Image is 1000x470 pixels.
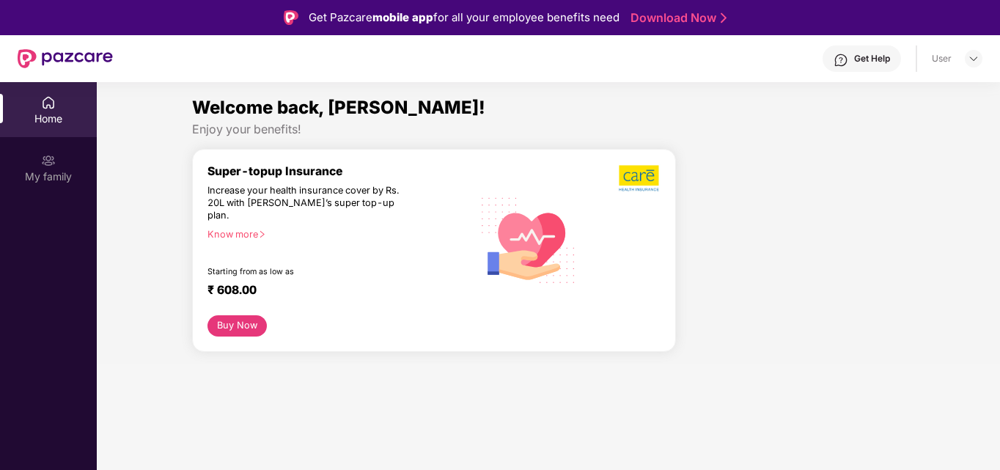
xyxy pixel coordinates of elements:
img: Logo [284,10,298,25]
span: Welcome back, [PERSON_NAME]! [192,97,485,118]
img: New Pazcare Logo [18,49,113,68]
div: Enjoy your benefits! [192,122,905,137]
strong: mobile app [372,10,433,24]
span: right [258,230,266,238]
div: Increase your health insurance cover by Rs. 20L with [PERSON_NAME]’s super top-up plan. [207,185,408,222]
img: svg+xml;base64,PHN2ZyB4bWxucz0iaHR0cDovL3d3dy53My5vcmcvMjAwMC9zdmciIHhtbG5zOnhsaW5rPSJodHRwOi8vd3... [472,182,586,297]
div: User [932,53,952,65]
div: Super-topup Insurance [207,164,472,178]
img: svg+xml;base64,PHN2ZyBpZD0iSG9tZSIgeG1sbnM9Imh0dHA6Ly93d3cudzMub3JnLzIwMDAvc3ZnIiB3aWR0aD0iMjAiIG... [41,95,56,110]
a: Download Now [630,10,722,26]
img: svg+xml;base64,PHN2ZyBpZD0iRHJvcGRvd24tMzJ4MzIiIHhtbG5zPSJodHRwOi8vd3d3LnczLm9yZy8yMDAwL3N2ZyIgd2... [968,53,979,65]
div: Know more [207,229,463,239]
button: Buy Now [207,315,267,337]
div: Get Help [854,53,890,65]
div: Get Pazcare for all your employee benefits need [309,9,620,26]
div: Starting from as low as [207,267,410,277]
img: b5dec4f62d2307b9de63beb79f102df3.png [619,164,661,192]
div: ₹ 608.00 [207,283,457,301]
img: svg+xml;base64,PHN2ZyBpZD0iSGVscC0zMngzMiIgeG1sbnM9Imh0dHA6Ly93d3cudzMub3JnLzIwMDAvc3ZnIiB3aWR0aD... [834,53,848,67]
img: Stroke [721,10,727,26]
img: svg+xml;base64,PHN2ZyB3aWR0aD0iMjAiIGhlaWdodD0iMjAiIHZpZXdCb3g9IjAgMCAyMCAyMCIgZmlsbD0ibm9uZSIgeG... [41,153,56,168]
